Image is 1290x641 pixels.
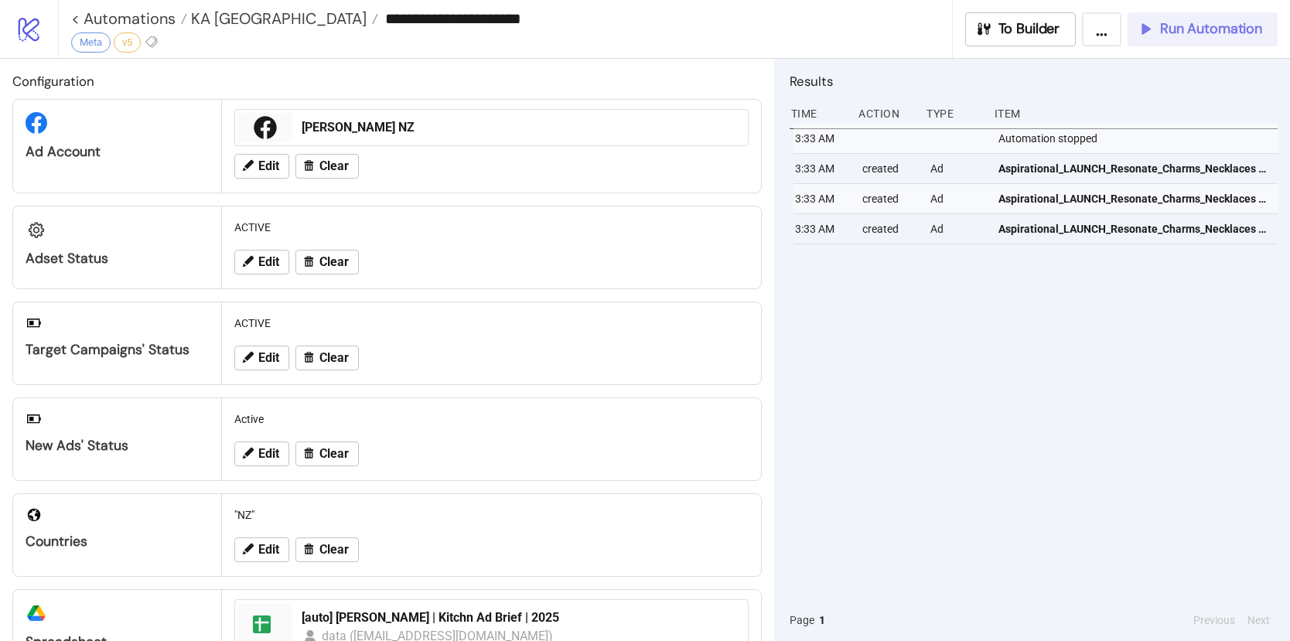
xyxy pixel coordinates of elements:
a: Aspirational_LAUNCH_Resonate_Charms_Necklaces on shoulder_Polished_Image_20250902_NZ [998,154,1271,183]
span: Edit [258,255,279,269]
div: [PERSON_NAME] NZ [302,119,739,136]
button: 1 [814,612,830,629]
span: Aspirational_LAUNCH_Resonate_Charms_Necklaces on shoulder_Polished_Image_20250902_NZ [998,220,1271,237]
button: Clear [295,154,359,179]
a: Aspirational_LAUNCH_Resonate_Charms_Necklaces on shoulder_Polished_Image_20250902_NZ [998,184,1271,213]
a: Aspirational_LAUNCH_Resonate_Charms_Necklaces on shoulder_Polished_Image_20250902_NZ [998,214,1271,244]
button: Edit [234,154,289,179]
button: Edit [234,346,289,370]
div: Adset Status [26,250,209,268]
button: Run Automation [1128,12,1278,46]
div: Target Campaigns' Status [26,341,209,359]
button: Next [1243,612,1275,629]
span: Aspirational_LAUNCH_Resonate_Charms_Necklaces on shoulder_Polished_Image_20250902_NZ [998,160,1271,177]
button: Previous [1189,612,1240,629]
div: 3:33 AM [793,214,851,244]
div: Type [925,99,982,128]
span: Run Automation [1160,20,1262,38]
span: Clear [319,543,349,557]
div: Meta [71,32,111,53]
span: Edit [258,351,279,365]
h2: Configuration [12,71,762,91]
span: Edit [258,543,279,557]
div: created [861,184,918,213]
div: 3:33 AM [793,154,851,183]
a: KA [GEOGRAPHIC_DATA] [187,11,378,26]
button: Edit [234,442,289,466]
div: Action [857,99,914,128]
div: Ad Account [26,143,209,161]
div: 3:33 AM [793,184,851,213]
span: Clear [319,255,349,269]
span: Clear [319,447,349,461]
div: Time [790,99,847,128]
div: Active [228,404,755,434]
div: Ad [929,154,986,183]
div: Countries [26,533,209,551]
div: [auto] [PERSON_NAME] | Kitchn Ad Brief | 2025 [302,609,739,626]
div: Item [993,99,1278,128]
button: Clear [295,537,359,562]
div: created [861,154,918,183]
h2: Results [790,71,1278,91]
button: Clear [295,250,359,274]
span: Page [790,612,814,629]
button: ... [1082,12,1121,46]
span: Edit [258,159,279,173]
div: ACTIVE [228,213,755,242]
div: created [861,214,918,244]
button: Edit [234,250,289,274]
div: Ad [929,214,986,244]
span: Clear [319,351,349,365]
button: Clear [295,442,359,466]
div: "NZ" [228,500,755,530]
span: KA [GEOGRAPHIC_DATA] [187,9,367,29]
button: To Builder [965,12,1077,46]
a: < Automations [71,11,187,26]
span: To Builder [998,20,1060,38]
div: ACTIVE [228,309,755,338]
span: Aspirational_LAUNCH_Resonate_Charms_Necklaces on shoulder_Polished_Image_20250902_NZ [998,190,1271,207]
div: v5 [114,32,141,53]
span: Clear [319,159,349,173]
div: New Ads' Status [26,437,209,455]
button: Edit [234,537,289,562]
span: Edit [258,447,279,461]
div: 3:33 AM [793,124,851,153]
div: Ad [929,184,986,213]
div: Automation stopped [997,124,1281,153]
button: Clear [295,346,359,370]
